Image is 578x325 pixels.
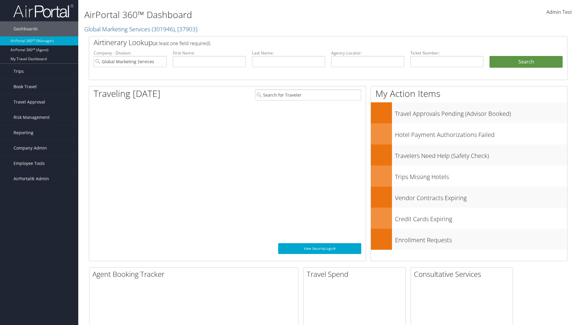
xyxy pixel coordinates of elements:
label: First Name: [173,50,246,56]
span: AirPortal® Admin [14,171,49,186]
h3: Credit Cards Expiring [395,212,567,223]
h3: Enrollment Requests [395,233,567,244]
span: (at least one field required) [153,40,210,47]
a: Hotel Payment Authorizations Failed [371,123,567,144]
span: Book Travel [14,79,37,94]
span: Admin Test [546,9,572,15]
h3: Hotel Payment Authorizations Failed [395,128,567,139]
span: Risk Management [14,110,50,125]
h3: Travel Approvals Pending (Advisor Booked) [395,107,567,118]
h3: Travelers Need Help (Safety Check) [395,149,567,160]
input: Search for Traveler [255,89,361,101]
a: View SecurityLogic® [278,243,361,254]
label: Company - Division: [94,50,167,56]
img: airportal-logo.png [13,4,73,18]
a: Admin Test [546,3,572,22]
span: Travel Approval [14,94,45,110]
span: Trips [14,64,24,79]
label: Ticket Number: [410,50,483,56]
h1: My Action Items [371,87,567,100]
h3: Vendor Contracts Expiring [395,191,567,202]
a: Credit Cards Expiring [371,208,567,229]
span: Employee Tools [14,156,45,171]
button: Search [489,56,563,68]
a: Travel Approvals Pending (Advisor Booked) [371,102,567,123]
span: Company Admin [14,141,47,156]
span: , [ 37903 ] [175,25,197,33]
h2: Airtinerary Lookup [94,37,523,48]
span: ( 301946 ) [152,25,175,33]
h2: Travel Spend [307,269,406,279]
h2: Consultative Services [414,269,513,279]
h1: AirPortal 360™ Dashboard [84,8,409,21]
span: Dashboards [14,21,38,36]
h2: Agent Booking Tracker [92,269,298,279]
h3: Trips Missing Hotels [395,170,567,181]
label: Last Name: [252,50,325,56]
a: Global Marketing Services [84,25,197,33]
a: Enrollment Requests [371,229,567,250]
a: Vendor Contracts Expiring [371,187,567,208]
span: Reporting [14,125,33,140]
label: Agency Locator: [331,50,404,56]
a: Travelers Need Help (Safety Check) [371,144,567,166]
a: Trips Missing Hotels [371,166,567,187]
h1: Traveling [DATE] [94,87,160,100]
